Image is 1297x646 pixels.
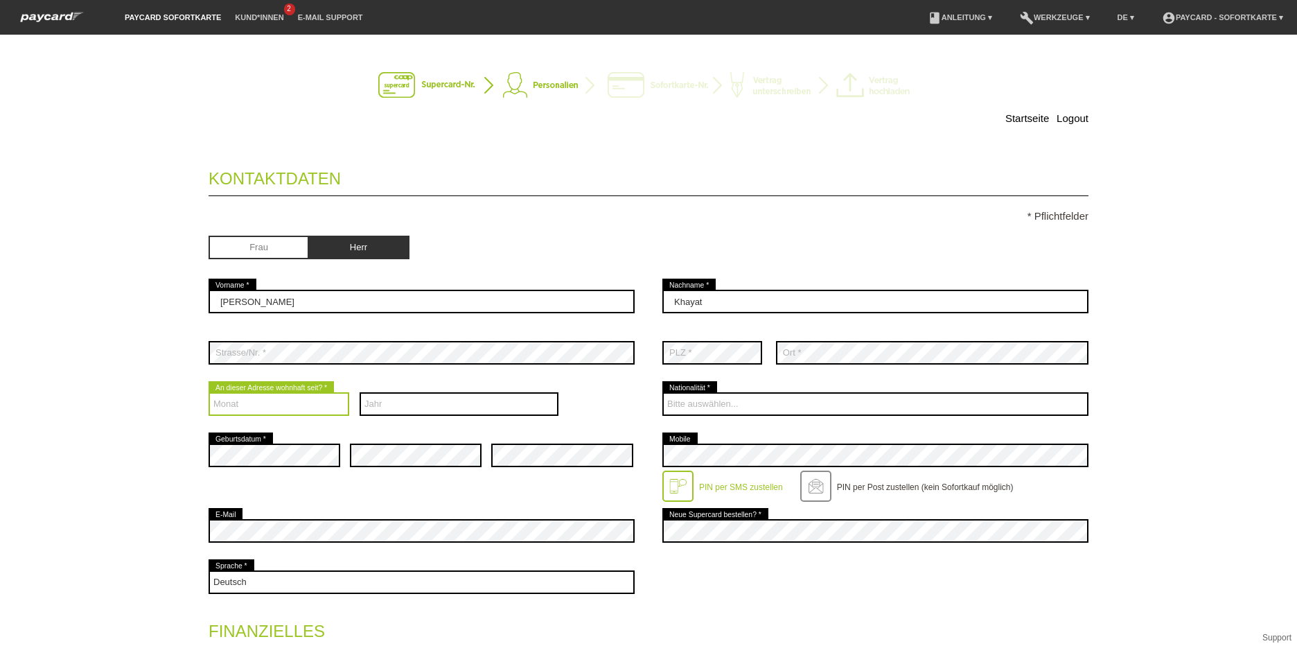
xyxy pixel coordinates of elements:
[1162,11,1176,25] i: account_circle
[228,13,290,21] a: Kund*innen
[209,210,1088,222] p: * Pflichtfelder
[837,482,1014,492] label: PIN per Post zustellen (kein Sofortkauf möglich)
[284,3,295,15] span: 2
[209,155,1088,196] legend: Kontaktdaten
[1057,112,1088,124] a: Logout
[378,72,919,100] img: instantcard-v3-de-2.png
[118,13,228,21] a: paycard Sofortkarte
[921,13,999,21] a: bookAnleitung ▾
[1155,13,1290,21] a: account_circlepaycard - Sofortkarte ▾
[928,11,942,25] i: book
[1111,13,1141,21] a: DE ▾
[1262,633,1291,643] a: Support
[14,10,90,24] img: paycard Sofortkarte
[291,13,370,21] a: E-Mail Support
[1020,11,1034,25] i: build
[14,16,90,26] a: paycard Sofortkarte
[1005,112,1049,124] a: Startseite
[699,482,783,492] label: PIN per SMS zustellen
[1013,13,1097,21] a: buildWerkzeuge ▾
